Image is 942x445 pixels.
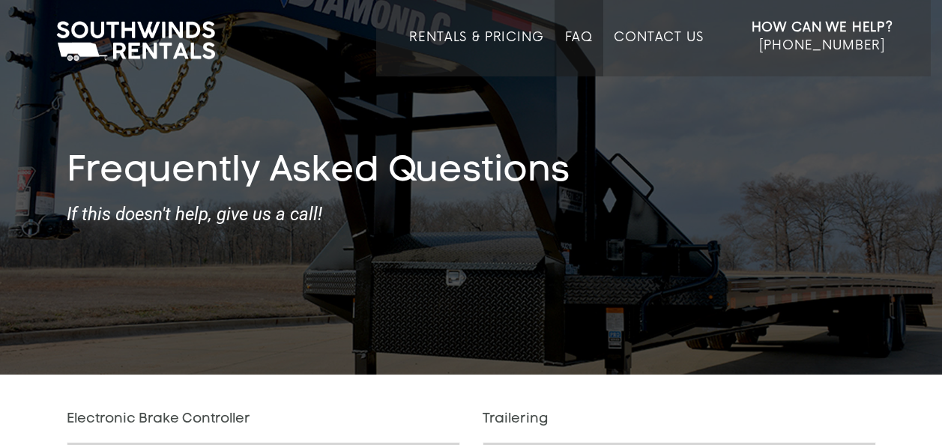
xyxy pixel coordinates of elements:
span: [PHONE_NUMBER] [759,38,885,53]
h3: Electronic Brake Controller [67,412,460,427]
a: Rentals & Pricing [409,30,543,76]
h1: Frequently Asked Questions [67,151,876,194]
a: How Can We Help? [PHONE_NUMBER] [752,19,893,65]
h3: Trailering [483,412,876,427]
img: Southwinds Rentals Logo [49,18,223,64]
strong: How Can We Help? [752,20,893,35]
a: FAQ [565,30,594,76]
strong: If this doesn't help, give us a call! [67,205,876,224]
a: Contact Us [614,30,703,76]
